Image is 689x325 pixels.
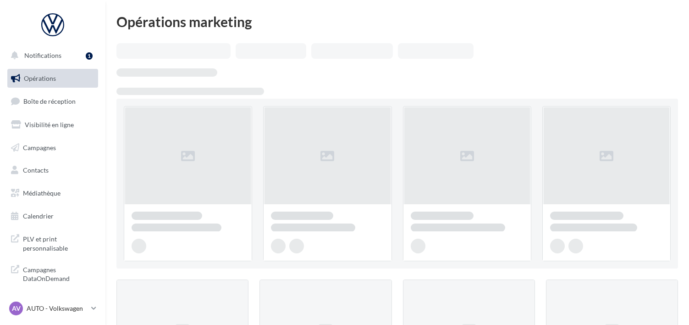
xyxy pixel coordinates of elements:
[23,166,49,174] span: Contacts
[25,121,74,129] span: Visibilité en ligne
[6,69,100,88] a: Opérations
[24,74,56,82] span: Opérations
[86,52,93,60] div: 1
[7,300,98,317] a: AV AUTO - Volkswagen
[23,143,56,151] span: Campagnes
[6,115,100,134] a: Visibilité en ligne
[6,91,100,111] a: Boîte de réception
[23,263,94,283] span: Campagnes DataOnDemand
[6,46,96,65] button: Notifications 1
[6,229,100,256] a: PLV et print personnalisable
[6,207,100,226] a: Calendrier
[6,161,100,180] a: Contacts
[6,260,100,287] a: Campagnes DataOnDemand
[23,212,54,220] span: Calendrier
[27,304,88,313] p: AUTO - Volkswagen
[12,304,21,313] span: AV
[23,189,61,197] span: Médiathèque
[6,138,100,157] a: Campagnes
[116,15,678,28] div: Opérations marketing
[23,97,76,105] span: Boîte de réception
[6,184,100,203] a: Médiathèque
[24,51,61,59] span: Notifications
[23,233,94,252] span: PLV et print personnalisable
